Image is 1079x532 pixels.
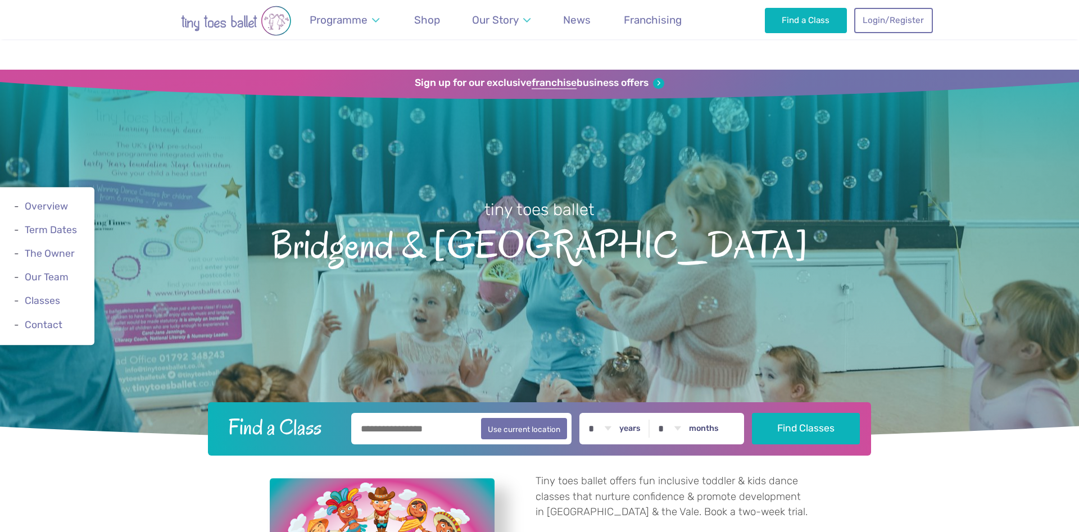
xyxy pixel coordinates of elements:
span: Our Story [472,13,519,26]
span: Shop [414,13,440,26]
p: Tiny toes ballet offers fun inclusive toddler & kids dance classes that nurture confidence & prom... [536,474,809,520]
a: Term Dates [25,224,77,235]
a: Find a Class [765,8,847,33]
span: Franchising [624,13,682,26]
a: Our Story [467,7,536,33]
a: The Owner [25,248,75,259]
button: Find Classes [752,413,860,444]
a: Franchising [618,7,687,33]
button: Use current location [481,418,567,439]
a: Classes [25,295,60,307]
a: Contact [25,319,62,330]
strong: franchise [532,77,577,89]
label: months [689,424,719,434]
label: years [619,424,641,434]
small: tiny toes ballet [484,200,595,219]
a: Programme [304,7,384,33]
a: Sign up for our exclusivefranchisebusiness offers [415,77,664,89]
a: Login/Register [854,8,933,33]
span: Bridgend & [GEOGRAPHIC_DATA] [20,221,1059,266]
span: Programme [310,13,368,26]
h2: Find a Class [219,413,344,441]
a: Our Team [25,271,69,283]
a: Overview [25,201,68,212]
a: Shop [409,7,445,33]
a: News [558,7,596,33]
img: tiny toes ballet [146,6,326,36]
span: News [563,13,591,26]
